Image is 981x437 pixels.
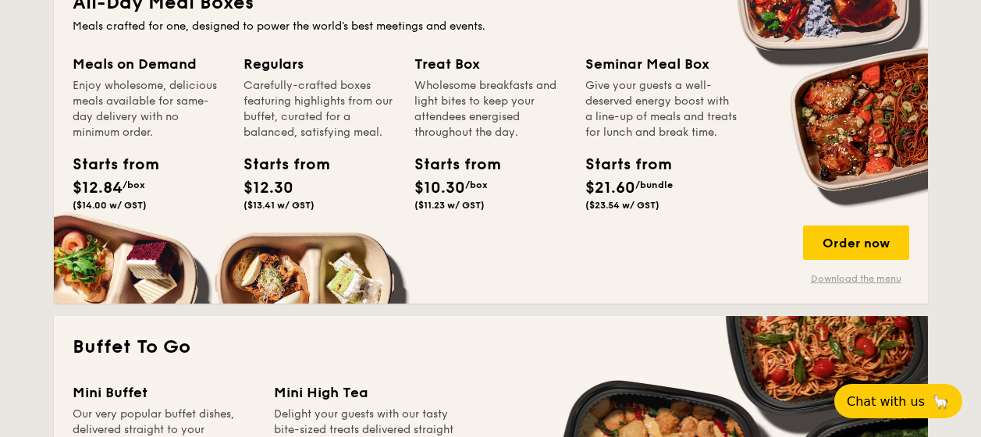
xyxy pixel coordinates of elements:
[73,19,909,34] div: Meals crafted for one, designed to power the world's best meetings and events.
[73,53,225,75] div: Meals on Demand
[414,179,465,197] span: $10.30
[414,153,485,176] div: Starts from
[414,78,567,140] div: Wholesome breakfasts and light bites to keep your attendees energised throughout the day.
[931,393,950,410] span: 🦙
[243,153,314,176] div: Starts from
[73,200,147,211] span: ($14.00 w/ GST)
[803,272,909,285] a: Download the menu
[585,200,659,211] span: ($23.54 w/ GST)
[73,78,225,140] div: Enjoy wholesome, delicious meals available for same-day delivery with no minimum order.
[274,382,457,403] div: Mini High Tea
[73,335,909,360] h2: Buffet To Go
[123,179,145,190] span: /box
[585,53,738,75] div: Seminar Meal Box
[465,179,488,190] span: /box
[635,179,673,190] span: /bundle
[243,53,396,75] div: Regulars
[73,153,143,176] div: Starts from
[243,179,293,197] span: $12.30
[847,394,925,409] span: Chat with us
[585,78,738,140] div: Give your guests a well-deserved energy boost with a line-up of meals and treats for lunch and br...
[73,179,123,197] span: $12.84
[243,200,315,211] span: ($13.41 w/ GST)
[414,200,485,211] span: ($11.23 w/ GST)
[243,78,396,140] div: Carefully-crafted boxes featuring highlights from our buffet, curated for a balanced, satisfying ...
[585,153,656,176] div: Starts from
[585,179,635,197] span: $21.60
[803,226,909,260] div: Order now
[73,382,255,403] div: Mini Buffet
[834,384,962,418] button: Chat with us🦙
[414,53,567,75] div: Treat Box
